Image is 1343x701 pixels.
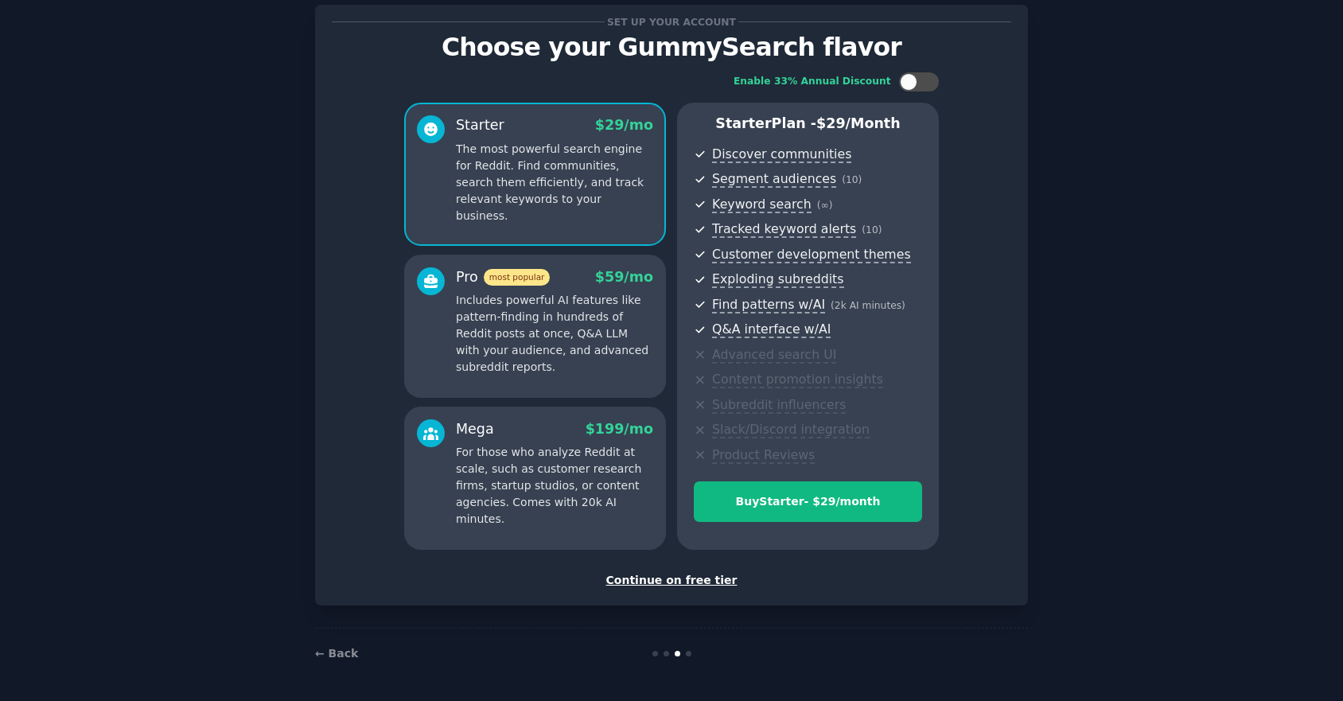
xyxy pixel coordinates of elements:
span: $ 29 /mo [595,117,653,133]
span: $ 29 /month [816,115,901,131]
div: Mega [456,419,494,439]
span: Keyword search [712,197,812,213]
span: most popular [484,269,551,286]
p: For those who analyze Reddit at scale, such as customer research firms, startup studios, or conte... [456,444,653,528]
span: ( 10 ) [842,174,862,185]
div: Pro [456,267,550,287]
p: The most powerful search engine for Reddit. Find communities, search them efficiently, and track ... [456,141,653,224]
span: Q&A interface w/AI [712,321,831,338]
div: Starter [456,115,504,135]
p: Starter Plan - [694,114,922,134]
span: Discover communities [712,146,851,163]
button: BuyStarter- $29/month [694,481,922,522]
span: ( 2k AI minutes ) [831,300,905,311]
span: Slack/Discord integration [712,422,870,438]
span: Subreddit influencers [712,397,846,414]
span: Set up your account [605,14,739,30]
span: Find patterns w/AI [712,297,825,314]
span: ( 10 ) [862,224,882,236]
span: Tracked keyword alerts [712,221,856,238]
p: Choose your GummySearch flavor [332,33,1011,61]
span: $ 59 /mo [595,269,653,285]
span: Product Reviews [712,447,815,464]
span: $ 199 /mo [586,421,653,437]
span: Segment audiences [712,171,836,188]
div: Continue on free tier [332,572,1011,589]
div: Enable 33% Annual Discount [734,75,891,89]
span: ( ∞ ) [817,200,833,211]
span: Advanced search UI [712,347,836,364]
div: Buy Starter - $ 29 /month [695,493,921,510]
span: Exploding subreddits [712,271,843,288]
span: Customer development themes [712,247,911,263]
p: Includes powerful AI features like pattern-finding in hundreds of Reddit posts at once, Q&A LLM w... [456,292,653,376]
a: ← Back [315,647,358,660]
span: Content promotion insights [712,372,883,388]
